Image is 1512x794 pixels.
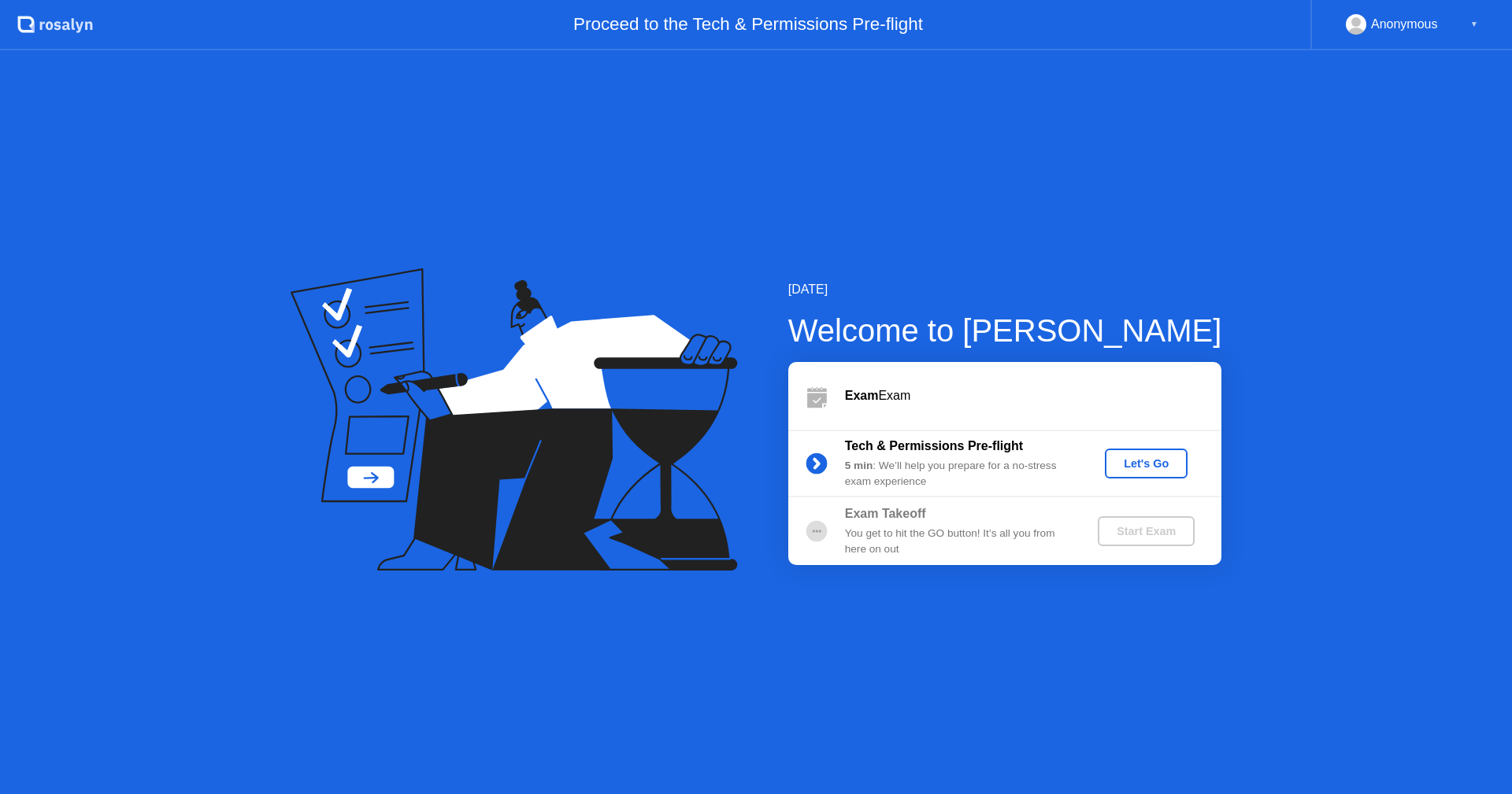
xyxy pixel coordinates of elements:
div: Anonymous [1371,14,1438,35]
div: : We’ll help you prepare for a no-stress exam experience [845,458,1072,490]
div: You get to hit the GO button! It’s all you from here on out [845,526,1072,558]
b: Exam Takeoff [845,507,926,520]
b: Exam [845,389,879,402]
div: ▼ [1470,14,1478,35]
div: Welcome to [PERSON_NAME] [788,307,1222,354]
div: Exam [845,386,1221,405]
div: Start Exam [1104,525,1188,537]
div: Let's Go [1111,457,1181,470]
button: Let's Go [1105,449,1188,478]
b: 5 min [845,460,873,471]
div: [DATE] [788,280,1222,299]
button: Start Exam [1098,516,1195,546]
b: Tech & Permissions Pre-flight [845,439,1023,452]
